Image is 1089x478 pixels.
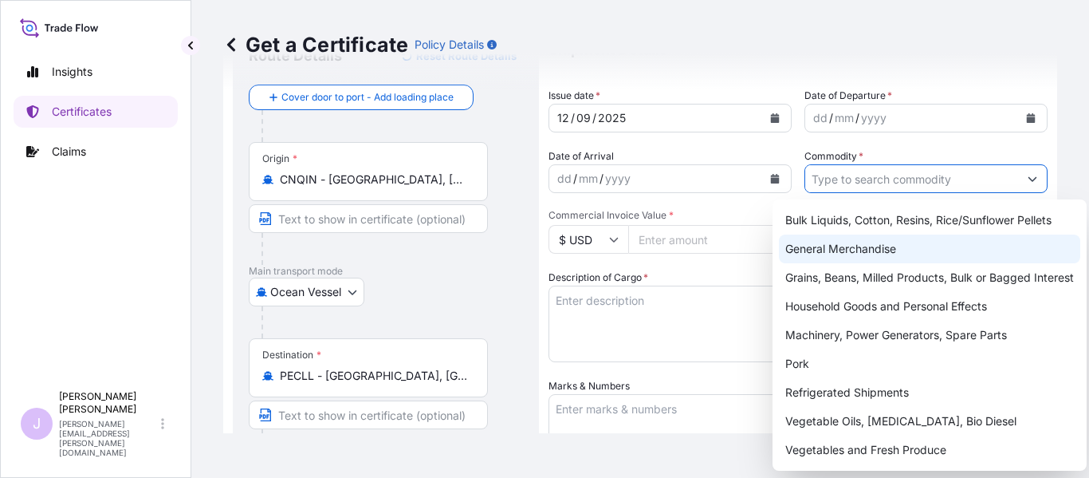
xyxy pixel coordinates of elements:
[548,270,648,286] label: Description of Cargo
[59,390,158,416] p: [PERSON_NAME] [PERSON_NAME]
[548,378,630,394] label: Marks & Numbers
[556,169,573,188] div: day,
[812,109,829,128] div: day,
[249,265,523,278] p: Main transport mode
[804,88,892,104] span: Date of Departure
[52,64,92,80] p: Insights
[1018,164,1047,193] button: Show suggestions
[779,292,1080,321] div: Household Goods and Personal Effects
[571,109,575,128] div: /
[859,109,888,128] div: year,
[52,104,112,120] p: Certificates
[600,169,603,188] div: /
[575,109,592,128] div: month,
[556,109,571,128] div: day,
[596,109,627,128] div: year,
[779,350,1080,378] div: Pork
[281,89,454,105] span: Cover door to port - Add loading place
[762,166,788,192] button: Calendar
[779,321,1080,350] div: Machinery, Power Generators, Spare Parts
[249,401,488,429] input: Text to appear on certificate
[262,349,321,361] div: Destination
[548,209,792,222] span: Commercial Invoice Value
[548,88,600,104] span: Issue date
[33,416,41,432] span: J
[249,278,364,306] button: Select transport
[779,378,1080,407] div: Refrigerated Shipments
[59,419,158,457] p: [PERSON_NAME][EMAIL_ADDRESS][PERSON_NAME][DOMAIN_NAME]
[573,169,577,188] div: /
[415,37,484,53] p: Policy Details
[270,284,341,300] span: Ocean Vessel
[628,225,792,254] input: Enter amount
[779,206,1080,464] div: Suggestions
[779,235,1080,263] div: General Merchandise
[779,436,1080,464] div: Vegetables and Fresh Produce
[280,172,468,188] input: Origin
[779,263,1080,292] div: Grains, Beans, Milled Products, Bulk or Bagged Interest
[779,407,1080,436] div: Vegetable Oils, [MEDICAL_DATA], Bio Diesel
[779,206,1080,235] div: Bulk Liquids, Cotton, Resins, Rice/Sunflower Pellets
[592,109,596,128] div: /
[603,169,632,188] div: year,
[1018,105,1044,131] button: Calendar
[548,148,614,164] span: Date of Arrival
[262,152,297,165] div: Origin
[762,105,788,131] button: Calendar
[829,109,833,128] div: /
[223,32,408,57] p: Get a Certificate
[855,109,859,128] div: /
[804,148,863,164] label: Commodity
[249,204,488,233] input: Text to appear on certificate
[577,169,600,188] div: month,
[52,144,86,160] p: Claims
[833,109,855,128] div: month,
[805,164,1018,193] input: Type to search commodity
[280,368,468,384] input: Destination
